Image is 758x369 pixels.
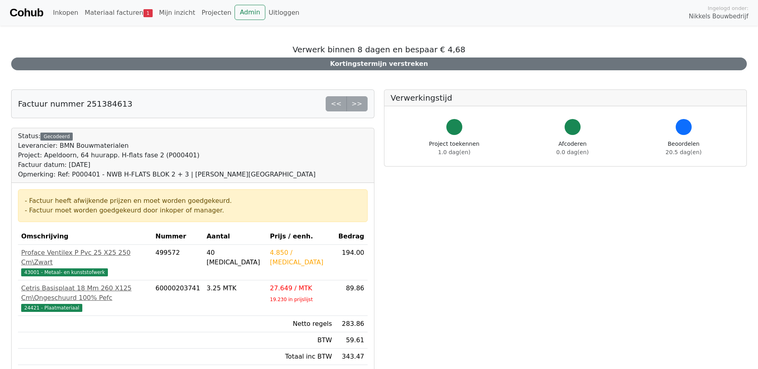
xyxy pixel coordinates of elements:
div: Beoordelen [666,140,702,157]
span: 0.0 dag(en) [556,149,589,155]
div: - Factuur moet worden goedgekeurd door inkoper of manager. [25,206,361,215]
a: Proface Ventilex P Pvc 25 X25 250 Cm\Zwart43001 - Metaal- en kunststofwerk [21,248,149,277]
a: Projecten [198,5,235,21]
div: Afcoderen [556,140,589,157]
div: Project toekennen [429,140,479,157]
span: 24421 - Plaatmateriaal [21,304,82,312]
td: 499572 [152,245,203,280]
h5: Verwerk binnen 8 dagen en bespaar € 4,68 [11,45,747,54]
td: 60000203741 [152,280,203,316]
a: Cetris Basisplaat 18 Mm 260 X125 Cm\Ongeschuurd 100% Pefc24421 - Plaatmateriaal [21,284,149,312]
sub: 19.230 in prijslijst [270,297,313,302]
div: 27.649 / MTK [270,284,332,293]
div: Factuur datum: [DATE] [18,160,316,170]
span: 1.0 dag(en) [438,149,470,155]
a: Inkopen [50,5,81,21]
a: Admin [235,5,265,20]
div: Cetris Basisplaat 18 Mm 260 X125 Cm\Ongeschuurd 100% Pefc [21,284,149,303]
a: Uitloggen [265,5,302,21]
span: 1 [143,9,153,17]
span: Ingelogd onder: [708,4,748,12]
td: Totaal inc BTW [267,349,335,365]
div: Opmerking: Ref: P000401 - NWB H-FLATS BLOK 2 + 3 | [PERSON_NAME][GEOGRAPHIC_DATA] [18,170,316,179]
span: 20.5 dag(en) [666,149,702,155]
a: Mijn inzicht [156,5,199,21]
div: Proface Ventilex P Pvc 25 X25 250 Cm\Zwart [21,248,149,267]
a: Materiaal facturen1 [82,5,156,21]
td: Netto regels [267,316,335,332]
td: BTW [267,332,335,349]
span: 43001 - Metaal- en kunststofwerk [21,268,108,276]
span: Nikkels Bouwbedrijf [689,12,748,21]
div: Kortingstermijn verstreken [11,58,747,70]
div: Gecodeerd [40,133,73,141]
th: Bedrag [335,228,368,245]
h5: Factuur nummer 251384613 [18,99,132,109]
a: Cohub [10,3,43,22]
th: Aantal [203,228,267,245]
td: 283.86 [335,316,368,332]
td: 89.86 [335,280,368,316]
td: 194.00 [335,245,368,280]
td: 343.47 [335,349,368,365]
div: 3.25 MTK [207,284,264,293]
th: Nummer [152,228,203,245]
div: Leverancier: BMN Bouwmaterialen [18,141,316,151]
h5: Verwerkingstijd [391,93,740,103]
div: Project: Apeldoorn, 64 huurapp. H-flats fase 2 (P000401) [18,151,316,160]
div: - Factuur heeft afwijkende prijzen en moet worden goedgekeurd. [25,196,361,206]
div: Status: [18,131,316,179]
div: 4.850 / [MEDICAL_DATA] [270,248,332,267]
div: 40 [MEDICAL_DATA] [207,248,264,267]
td: 59.61 [335,332,368,349]
th: Prijs / eenh. [267,228,335,245]
th: Omschrijving [18,228,152,245]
